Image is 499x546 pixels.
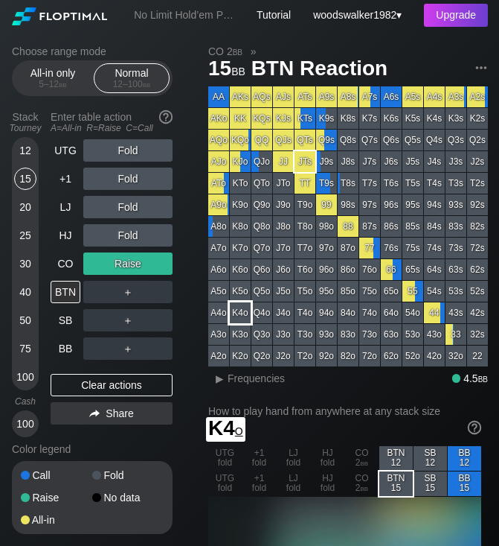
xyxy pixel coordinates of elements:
div: BTN [51,281,80,303]
div: HJ [51,224,80,247]
div: K6s [381,108,402,129]
div: Upgrade [424,4,488,27]
div: Q2s [467,130,488,150]
div: QJo [251,151,272,172]
div: 12 [14,139,36,162]
div: +1 [51,168,80,190]
div: K8o [230,216,251,237]
div: 92s [467,194,488,215]
div: JTo [273,173,294,194]
div: 52o [402,346,423,366]
div: 95s [402,194,423,215]
div: 86s [381,216,402,237]
div: Stack [6,105,45,139]
div: A2s [467,86,488,107]
div: 72s [467,238,488,258]
span: » [242,45,264,57]
div: T3s [445,173,466,194]
div: SB 15 [413,472,447,496]
div: JTs [294,151,315,172]
div: 97o [316,238,337,258]
div: 72o [359,346,380,366]
div: Q9o [251,194,272,215]
div: K4o [230,302,251,323]
div: 63s [445,259,466,280]
div: 12 – 100 [100,79,163,89]
div: 52s [467,281,488,302]
div: All-in [21,515,92,525]
div: Color legend [12,437,173,461]
div: 93o [316,324,337,345]
div: 43s [445,302,466,323]
div: 85o [338,281,358,302]
div: All-in only [19,64,87,92]
h2: How to play hand from anywhere at any stack size [208,405,481,417]
div: J6o [273,259,294,280]
div: J5s [402,151,423,172]
div: 74s [424,238,445,258]
span: bb [361,457,369,468]
div: 93s [445,194,466,215]
div: 84s [424,216,445,237]
div: 54s [424,281,445,302]
div: ▸ [210,369,229,387]
div: No data [92,492,164,503]
div: BTN 15 [379,472,413,496]
div: Q4o [251,302,272,323]
div: A5o [208,281,229,302]
div: 83o [338,324,358,345]
div: Share [51,402,173,425]
div: 94s [424,194,445,215]
div: 53s [445,281,466,302]
div: Fold [83,139,173,162]
span: 15 [206,57,248,82]
div: BTN 12 [379,446,413,471]
div: Q8o [251,216,272,237]
div: AKs [230,86,251,107]
div: 88 [338,216,358,237]
div: 62o [381,346,402,366]
div: QTs [294,130,315,150]
div: 76o [359,259,380,280]
div: UTG fold [208,472,242,496]
div: K5o [230,281,251,302]
div: 65o [381,281,402,302]
span: bb [59,79,67,89]
div: 64o [381,302,402,323]
div: LJ fold [277,446,310,471]
div: T7s [359,173,380,194]
div: Call [21,470,92,480]
div: 43o [424,324,445,345]
div: K8s [338,108,358,129]
div: A4o [208,302,229,323]
div: K6o [230,259,251,280]
div: HJ fold [311,472,344,496]
div: T8o [294,216,315,237]
div: 83s [445,216,466,237]
div: 75s [402,238,423,258]
div: SB 12 [413,446,447,471]
div: A8o [208,216,229,237]
div: BB 12 [448,446,481,471]
div: 62s [467,259,488,280]
div: T8s [338,173,358,194]
img: Floptimal logo [12,7,107,25]
div: Fold [92,470,164,480]
div: ＋ [83,281,173,303]
div: 5 – 12 [22,79,84,89]
div: SB [51,309,80,331]
div: J7s [359,151,380,172]
div: AJo [208,151,229,172]
div: Enter table action [51,105,173,139]
div: A6s [381,86,402,107]
div: 98s [338,194,358,215]
span: bb [233,45,242,57]
img: help.32db89a4.svg [466,419,483,436]
div: 85s [402,216,423,237]
div: J3s [445,151,466,172]
div: 30 [14,253,36,275]
div: A9o [208,194,229,215]
a: Tutorial [257,9,291,21]
div: T4o [294,302,315,323]
div: 96o [316,259,337,280]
